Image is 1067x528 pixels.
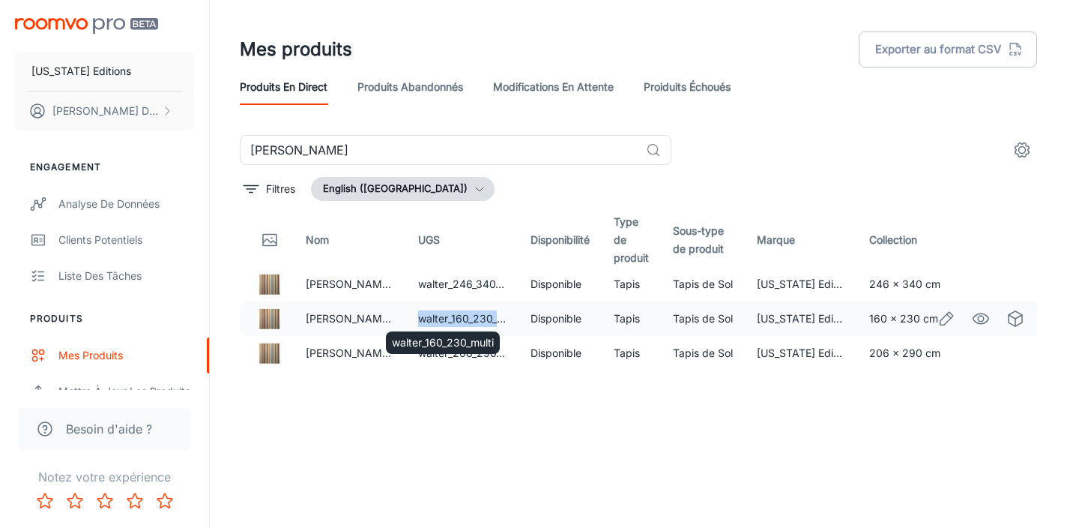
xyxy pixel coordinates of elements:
button: Rate 2 star [60,486,90,516]
p: Filtres [266,181,295,197]
td: Disponible [519,301,602,336]
a: [PERSON_NAME] - Multi [306,277,426,290]
td: Tapis [602,301,661,336]
a: Produits en direct [240,69,327,105]
input: Chercher [240,135,640,165]
span: Besoin d'aide ? [66,420,152,438]
a: [PERSON_NAME] - Multi [306,312,426,325]
a: [PERSON_NAME] - Multi [306,346,426,359]
button: Exporter au format CSV [859,31,1037,67]
td: walter_160_230_multi [406,301,519,336]
a: See in Visualizer [968,306,994,331]
button: English ([GEOGRAPHIC_DATA]) [311,177,495,201]
a: Proiduits Échoués [644,69,731,105]
td: Tapis [602,336,661,370]
td: [US_STATE] Editions [745,267,857,301]
button: Rate 3 star [90,486,120,516]
button: Rate 1 star [30,486,60,516]
td: Tapis [602,267,661,301]
button: [PERSON_NAME] Diallo [15,91,194,130]
p: [PERSON_NAME] Diallo [52,103,158,119]
button: [US_STATE] Editions [15,52,194,91]
div: Mes produits [58,347,194,364]
td: 206 x 290 cm [857,336,952,370]
a: Produits abandonnés [357,69,463,105]
td: Tapis de Sol [661,267,745,301]
th: UGS [406,213,519,267]
td: 246 x 340 cm [857,267,952,301]
td: Disponible [519,267,602,301]
button: Rate 4 star [120,486,150,516]
div: Clients potentiels [58,232,194,248]
th: Disponibilité [519,213,602,267]
td: [US_STATE] Editions [745,336,857,370]
th: Type de produit [602,213,661,267]
a: See in Virtual Samples [1003,306,1028,331]
button: settings [1007,135,1037,165]
p: [US_STATE] Editions [31,63,131,79]
td: Tapis de Sol [661,336,745,370]
td: Tapis de Sol [661,301,745,336]
div: Mettre à jour les produits [58,383,194,400]
td: [US_STATE] Editions [745,301,857,336]
img: Roomvo PRO Beta [15,18,158,34]
p: walter_160_230_multi [392,334,494,351]
button: Rate 5 star [150,486,180,516]
div: Liste des tâches [58,268,194,284]
svg: Thumbnail [261,231,279,249]
td: Disponible [519,336,602,370]
th: Marque [745,213,857,267]
a: Edit [934,306,959,331]
p: Notez votre expérience [12,468,197,486]
td: walter_246_340_multi [406,267,519,301]
a: Modifications en attente [493,69,614,105]
th: Sous-type de produit [661,213,745,267]
button: filter [240,177,299,201]
h1: Mes produits [240,36,352,63]
th: Collection [857,213,952,267]
th: Nom [294,213,406,267]
td: 160 x 230 cm [857,301,952,336]
div: Analyse de données [58,196,194,212]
